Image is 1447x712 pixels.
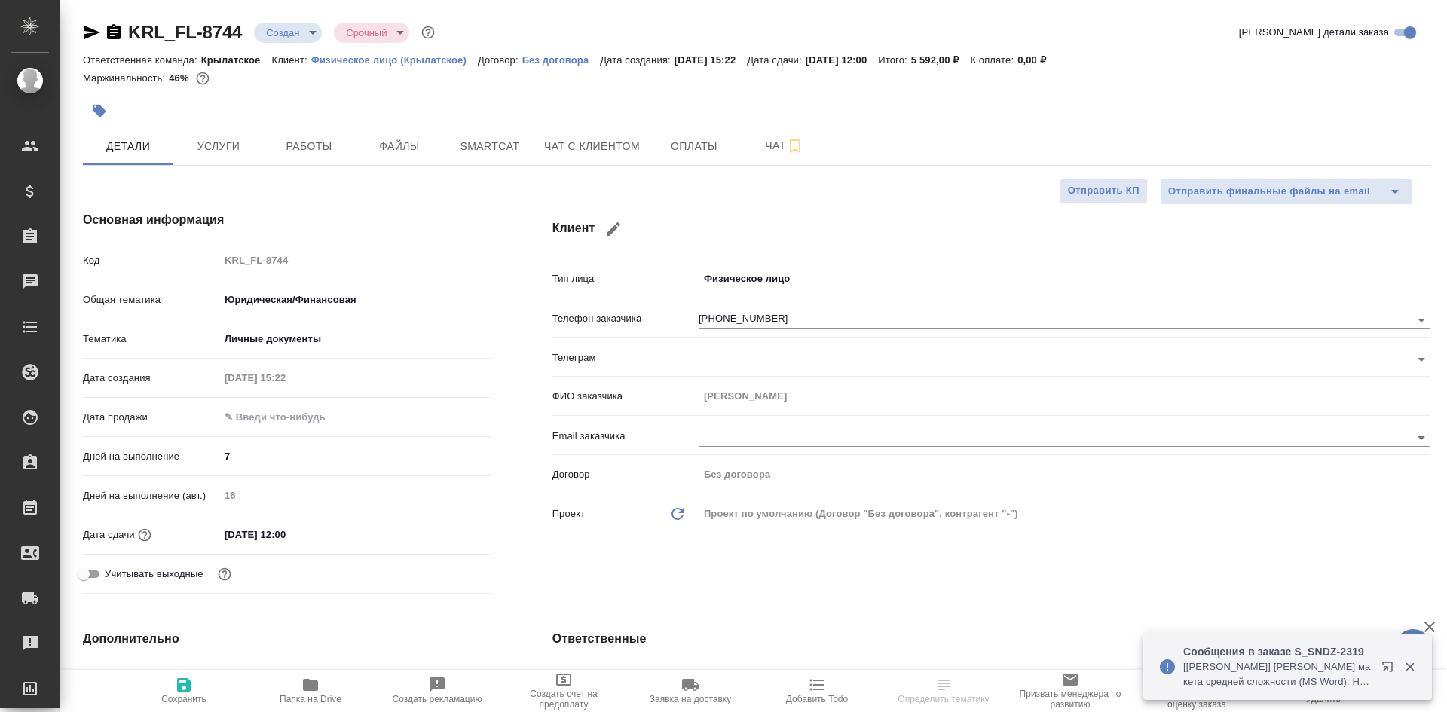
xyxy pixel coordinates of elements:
span: Отправить финальные файлы на email [1168,183,1370,200]
button: Создать рекламацию [374,670,500,712]
input: Пустое поле [699,385,1430,407]
div: Физическое лицо [699,266,1430,292]
p: Дата сдачи: [747,54,805,66]
button: Доп статусы указывают на важность/срочность заказа [418,23,438,42]
p: Крылатское [201,54,272,66]
div: Юридическая/Финансовая [219,287,492,313]
button: Открыть в новой вкладке [1372,652,1409,688]
button: Закрыть [1394,660,1425,674]
span: Чат с клиентом [544,137,640,156]
input: Пустое поле [219,484,492,506]
input: Пустое поле [219,367,351,389]
p: [DATE] 15:22 [675,54,748,66]
button: Если добавить услуги и заполнить их объемом, то дата рассчитается автоматически [135,525,154,545]
p: Тематика [83,332,219,347]
p: Договор: [478,54,522,66]
input: ✎ Введи что-нибудь [219,668,492,690]
button: Отправить КП [1060,178,1148,204]
button: Определить тематику [880,670,1007,712]
div: Создан [254,23,322,43]
span: Папка на Drive [280,694,341,704]
span: Файлы [363,137,436,156]
button: Создан [262,26,304,39]
button: Добавить менеджера [703,662,739,698]
button: Скопировать ссылку для ЯМессенджера [83,23,101,41]
p: Дата сдачи [83,527,135,542]
input: ✎ Введи что-нибудь [219,445,492,467]
input: Пустое поле [219,249,492,271]
button: Добавить тэг [83,94,116,127]
button: Создать счет на предоплату [500,670,627,712]
p: Без договора [522,54,601,66]
div: split button [1160,178,1412,205]
h4: Дополнительно [83,630,492,648]
span: Smartcat [454,137,526,156]
h4: Клиент [552,211,1430,247]
button: Скопировать ссылку на оценку заказа [1133,670,1260,712]
p: Физическое лицо (Крылатское) [311,54,478,66]
span: Добавить Todo [786,694,848,704]
button: 🙏 [1394,629,1432,667]
p: 5 592,00 ₽ [911,54,971,66]
p: 0,00 ₽ [1017,54,1057,66]
svg: Подписаться [786,137,804,155]
p: Ответственная команда: [83,54,201,66]
span: Оплаты [658,137,730,156]
p: Сообщения в заказе S_SNDZ-2319 [1183,644,1372,659]
p: [DATE] 12:00 [806,54,879,66]
button: Отправить финальные файлы на email [1160,178,1378,205]
p: 46% [169,72,192,84]
input: ✎ Введи что-нибудь [219,406,351,428]
input: Пустое поле [699,463,1430,485]
p: Дата продажи [83,410,219,425]
button: Скопировать ссылку [105,23,123,41]
a: KRL_FL-8744 [128,22,242,42]
button: Open [1411,310,1432,331]
p: Дата создания [83,371,219,386]
button: Заявка на доставку [627,670,754,712]
span: Учитывать выходные [105,567,203,582]
p: ФИО заказчика [552,389,699,404]
button: Добавить Todo [754,670,880,712]
span: Чат [748,136,821,155]
button: Срочный [341,26,391,39]
p: Код [83,253,219,268]
p: Общая тематика [83,292,219,307]
p: Телеграм [552,350,699,365]
h4: Ответственные [552,630,1430,648]
p: Клиент: [271,54,311,66]
span: [PERSON_NAME] детали заказа [1239,25,1389,40]
button: Папка на Drive [247,670,374,712]
p: Дней на выполнение [83,449,219,464]
p: Телефон заказчика [552,311,699,326]
button: 2500.00 RUB; [193,69,213,88]
div: Создан [334,23,409,43]
span: Работы [273,137,345,156]
p: Email заказчика [552,429,699,444]
button: Сохранить [121,670,247,712]
p: Дней на выполнение (авт.) [83,488,219,503]
input: ✎ Введи что-нибудь [219,524,351,545]
p: Маржинальность: [83,72,169,84]
div: Личные документы [219,326,492,352]
span: Заявка на доставку [650,694,731,704]
a: Физическое лицо (Крылатское) [311,53,478,66]
span: Создать счет на предоплату [509,689,618,710]
p: [[PERSON_NAME]] [PERSON_NAME] макета средней сложности (MS Word). Назначено подразделение "Верстк... [1183,659,1372,689]
div: Проект по умолчанию (Договор "Без договора", контрагент "-") [699,501,1430,527]
button: Open [1411,349,1432,370]
span: Призвать менеджера по развитию [1016,689,1124,710]
p: Тип лица [552,271,699,286]
span: Создать рекламацию [393,694,482,704]
p: К оплате: [970,54,1017,66]
p: Дата создания: [600,54,674,66]
span: Отправить КП [1068,182,1140,200]
p: Итого: [878,54,910,66]
span: Сохранить [161,694,206,704]
button: Выбери, если сб и вс нужно считать рабочими днями для выполнения заказа. [215,564,234,584]
span: Услуги [182,137,255,156]
a: Без договора [522,53,601,66]
p: Договор [552,467,699,482]
span: Детали [92,137,164,156]
p: Проект [552,506,586,521]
